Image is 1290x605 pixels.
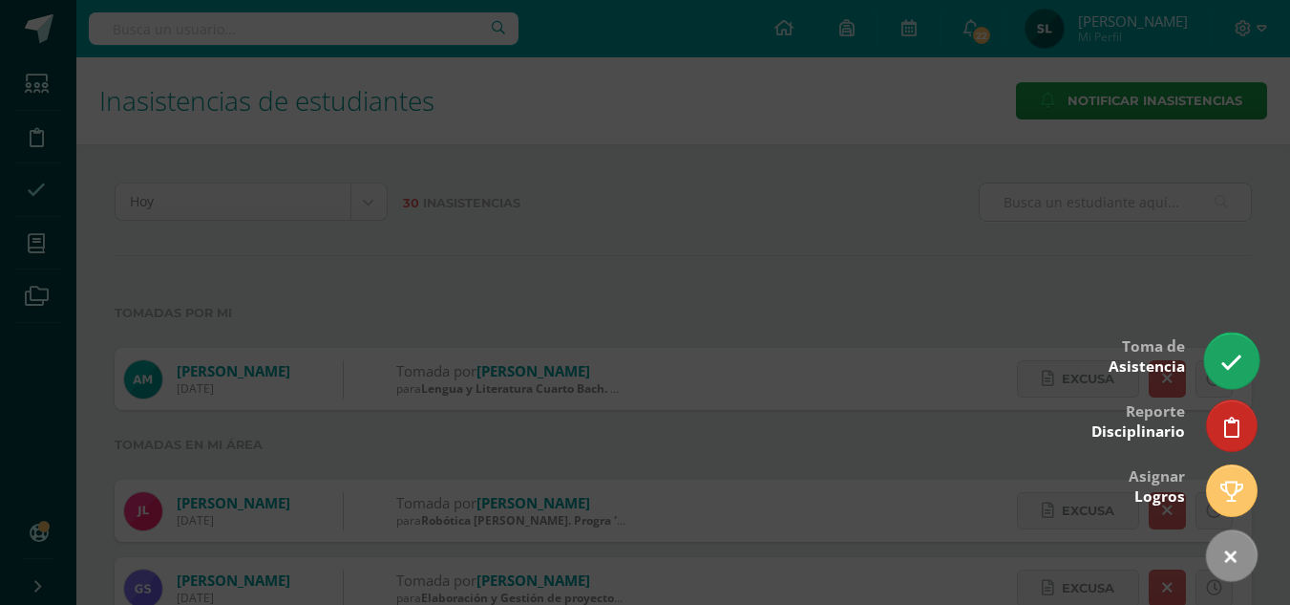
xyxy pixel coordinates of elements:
span: Logros [1134,486,1185,507]
span: Disciplinario [1091,421,1185,442]
div: Toma de [1109,324,1185,386]
span: Asistencia [1109,357,1185,377]
div: Asignar [1129,454,1185,516]
div: Reporte [1091,389,1185,451]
